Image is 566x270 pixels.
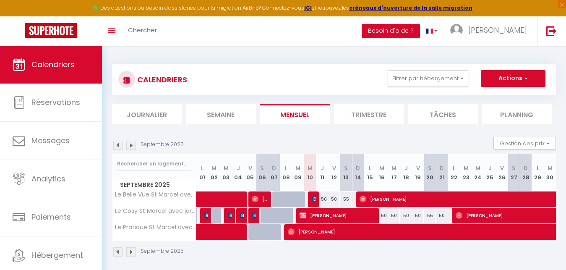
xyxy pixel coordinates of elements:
th: 16 [376,154,388,191]
button: Ouvrir le widget de chat LiveChat [7,3,32,29]
li: Tâches [408,104,477,124]
span: Le Belle Vue St Marcel avec jardin [114,191,198,198]
span: Analytics [31,173,65,184]
a: ICI [304,4,312,11]
abbr: D [524,164,528,172]
abbr: S [512,164,516,172]
div: 50 [412,208,424,223]
abbr: D [272,164,276,172]
li: Semaine [186,104,256,124]
abbr: M [464,164,469,172]
abbr: M [548,164,553,172]
th: 17 [388,154,400,191]
div: 50 [400,208,412,223]
span: [PERSON_NAME] [240,207,244,223]
th: 05 [244,154,256,191]
abbr: M [211,164,216,172]
th: 14 [352,154,364,191]
th: 12 [328,154,340,191]
span: Messages [31,135,70,146]
th: 15 [364,154,376,191]
abbr: J [404,164,408,172]
span: [PERSON_NAME] [468,25,527,35]
button: Filtrer par hébergement [388,70,468,87]
abbr: M [475,164,480,172]
th: 10 [304,154,316,191]
th: 20 [424,154,436,191]
abbr: L [453,164,455,172]
th: 01 [196,154,209,191]
span: Le Cosy St Marcel avec jardin [114,208,198,214]
th: 02 [208,154,220,191]
img: Super Booking [25,23,77,38]
span: Le Pratique St Marcel avec jardin [114,224,198,231]
span: Réservations [31,97,80,107]
abbr: M [391,164,396,172]
li: Planning [482,104,552,124]
div: 50 [436,208,448,223]
th: 25 [484,154,496,191]
p: Septembre 2025 [141,247,184,255]
button: Gestion des prix [493,137,556,149]
input: Rechercher un logement... [117,156,191,171]
img: logout [546,26,557,36]
span: Hébergement [31,250,83,260]
li: Mensuel [260,104,330,124]
span: [PERSON_NAME] [312,191,316,207]
iframe: Chat [530,232,560,264]
abbr: V [248,164,252,172]
abbr: M [379,164,384,172]
abbr: J [237,164,240,172]
div: 50 [328,191,340,207]
abbr: L [537,164,539,172]
th: 19 [412,154,424,191]
span: [PERSON_NAME] [300,207,377,223]
div: 55 [340,191,352,207]
th: 24 [472,154,484,191]
abbr: L [201,164,203,172]
th: 11 [316,154,328,191]
th: 28 [520,154,532,191]
th: 30 [544,154,556,191]
span: Paiements [31,212,71,222]
span: Chercher [128,26,157,34]
th: 26 [496,154,508,191]
div: 50 [376,208,388,223]
abbr: M [308,164,313,172]
li: Journalier [112,104,182,124]
abbr: S [428,164,432,172]
abbr: M [295,164,300,172]
abbr: J [321,164,324,172]
div: 55 [424,208,436,223]
span: [PERSON_NAME] [228,207,232,223]
th: 23 [460,154,472,191]
th: 13 [340,154,352,191]
abbr: S [260,164,264,172]
th: 29 [532,154,544,191]
h3: CALENDRIERS [135,70,187,89]
th: 07 [268,154,280,191]
strong: créneaux d'ouverture de la salle migration [349,4,472,11]
span: [PERSON_NAME] [252,207,256,223]
div: 50 [316,191,328,207]
abbr: S [344,164,348,172]
abbr: M [224,164,229,172]
abbr: L [285,164,287,172]
button: Actions [481,70,545,87]
img: ... [450,24,463,37]
span: Septembre 2025 [112,179,196,191]
abbr: D [356,164,360,172]
abbr: V [500,164,504,172]
th: 18 [400,154,412,191]
a: ... [PERSON_NAME] [444,16,537,46]
abbr: J [488,164,492,172]
th: 09 [292,154,304,191]
span: [PERSON_NAME] [252,191,268,207]
th: 08 [280,154,292,191]
span: Calendriers [31,59,75,70]
a: Chercher [122,16,163,46]
abbr: D [440,164,444,172]
th: 06 [256,154,268,191]
abbr: V [332,164,336,172]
